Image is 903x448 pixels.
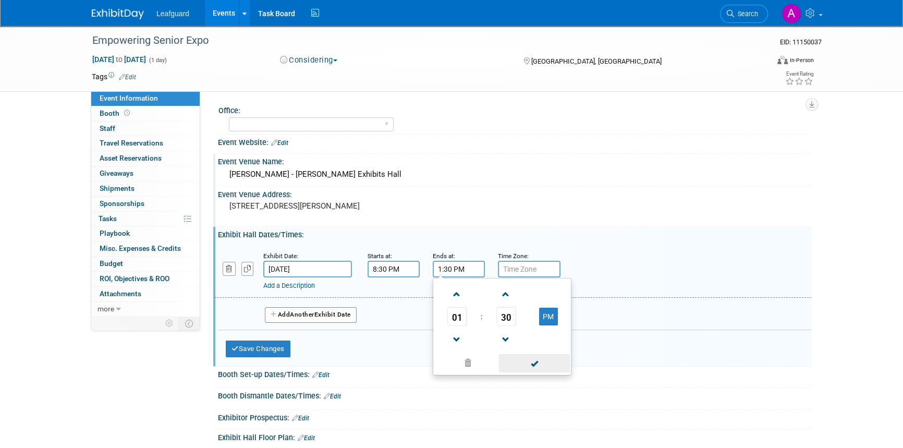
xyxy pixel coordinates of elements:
[782,4,801,23] img: Arlene Duncan
[780,38,822,46] span: Event ID: 11150037
[496,307,516,326] span: Pick Minute
[91,166,200,181] a: Giveaways
[114,55,124,64] span: to
[263,282,315,289] a: Add a Description
[539,308,558,325] button: PM
[100,139,163,147] span: Travel Reservations
[92,55,147,64] span: [DATE] [DATE]
[91,241,200,256] a: Misc. Expenses & Credits
[265,307,357,323] button: AddAnotherExhibit Date
[100,184,135,192] span: Shipments
[91,106,200,121] a: Booth
[99,214,117,223] span: Tasks
[226,341,290,357] button: Save Changes
[276,55,341,66] button: Considering
[734,10,758,18] span: Search
[292,415,309,422] a: Edit
[312,371,330,379] a: Edit
[368,252,392,260] small: Starts at:
[100,199,144,208] span: Sponsorships
[447,281,467,307] a: Increment Hour
[218,388,811,402] div: Booth Dismantle Dates/Times:
[498,357,570,371] a: Done
[218,135,811,148] div: Event Website:
[271,139,288,147] a: Edit
[92,71,136,82] td: Tags
[229,201,454,211] pre: [STREET_ADDRESS][PERSON_NAME]
[89,31,752,50] div: Empowering Senior Expo
[156,9,189,18] span: Leafguard
[91,181,200,196] a: Shipments
[777,56,788,64] img: Format-Inperson.png
[92,9,144,19] img: ExhibitDay
[97,305,114,313] span: more
[218,430,811,443] div: Exhibit Hall Floor Plan:
[122,109,132,117] span: Booth not reserved yet
[100,109,132,117] span: Booth
[433,261,485,277] input: End Time
[100,94,158,102] span: Event Information
[148,57,167,64] span: (1 day)
[91,212,200,226] a: Tasks
[91,257,200,271] a: Budget
[218,154,811,167] div: Event Venue Name:
[496,326,516,353] a: Decrement Minute
[91,302,200,317] a: more
[100,124,115,132] span: Staff
[91,272,200,286] a: ROI, Objectives & ROO
[100,259,123,268] span: Budget
[785,71,813,77] div: Event Rating
[263,261,352,277] input: Date
[119,74,136,81] a: Edit
[218,367,811,380] div: Booth Set-up Dates/Times:
[91,136,200,151] a: Travel Reservations
[789,56,814,64] div: In-Person
[91,226,200,241] a: Playbook
[218,103,807,116] div: Office:
[100,244,181,252] span: Misc. Expenses & Credits
[179,317,200,330] td: Toggle Event Tabs
[100,169,133,177] span: Giveaways
[298,434,315,442] a: Edit
[531,57,661,65] span: [GEOGRAPHIC_DATA], [GEOGRAPHIC_DATA]
[290,311,314,318] span: Another
[324,393,341,400] a: Edit
[435,356,500,371] a: Clear selection
[263,252,298,260] small: Exhibit Date:
[218,227,811,240] div: Exhibit Hall Dates/Times:
[91,151,200,166] a: Asset Reservations
[161,317,179,330] td: Personalize Event Tab Strip
[218,410,811,423] div: Exhibitor Prospectus:
[91,122,200,136] a: Staff
[91,287,200,301] a: Attachments
[498,261,560,277] input: Time Zone
[496,281,516,307] a: Increment Minute
[720,5,768,23] a: Search
[226,166,803,183] div: [PERSON_NAME] - [PERSON_NAME] Exhibits Hall
[100,154,162,162] span: Asset Reservations
[218,187,811,200] div: Event Venue Address:
[433,252,455,260] small: Ends at:
[368,261,420,277] input: Start Time
[479,307,484,326] td: :
[100,289,141,298] span: Attachments
[100,274,169,283] span: ROI, Objectives & ROO
[91,197,200,211] a: Sponsorships
[498,252,529,260] small: Time Zone:
[447,307,467,326] span: Pick Hour
[447,326,467,353] a: Decrement Hour
[91,91,200,106] a: Event Information
[100,229,130,237] span: Playbook
[706,54,814,70] div: Event Format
